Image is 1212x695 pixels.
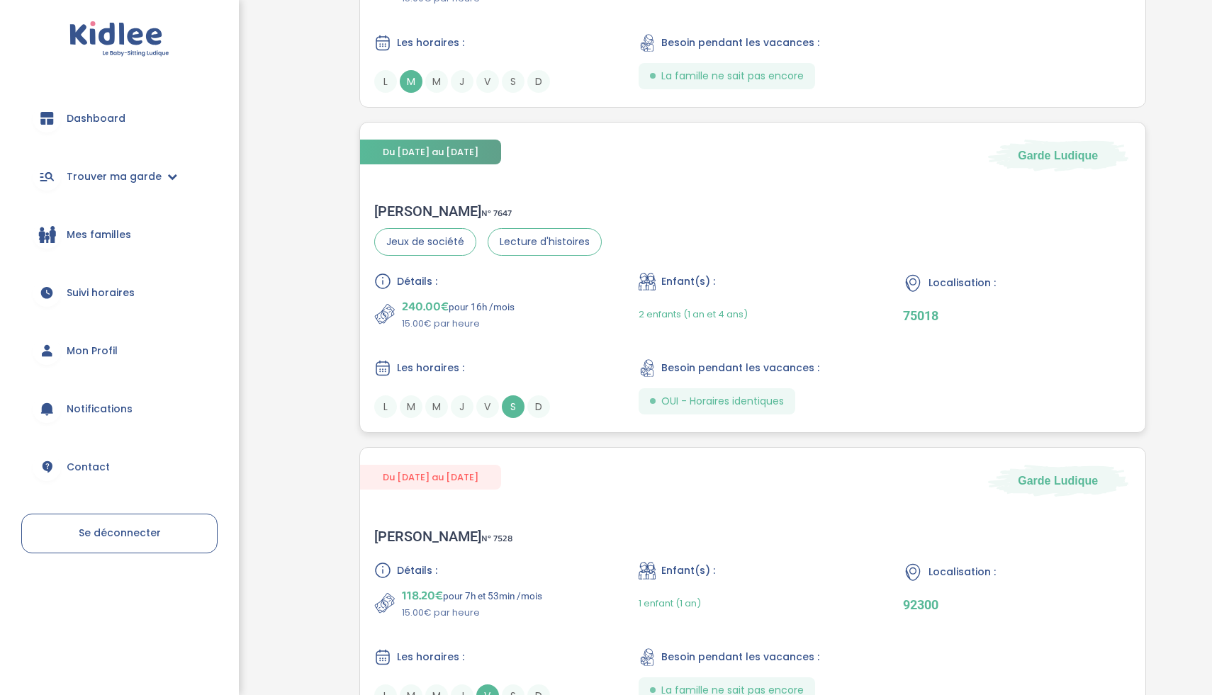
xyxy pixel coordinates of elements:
[374,203,602,220] div: [PERSON_NAME]
[425,395,448,418] span: M
[400,70,422,93] span: M
[21,325,218,376] a: Mon Profil
[451,395,473,418] span: J
[639,307,748,321] span: 2 enfants (1 an et 4 ans)
[67,227,131,242] span: Mes familles
[903,597,1130,612] p: 92300
[502,395,524,418] span: S
[661,35,819,50] span: Besoin pendant les vacances :
[661,563,715,578] span: Enfant(s) :
[67,402,133,417] span: Notifications
[451,70,473,93] span: J
[661,394,784,409] span: OUI - Horaires identiques
[402,606,542,620] p: 15.00€ par heure
[903,308,1130,323] p: 75018
[661,361,819,375] span: Besoin pendant les vacances :
[400,395,422,418] span: M
[374,228,476,256] span: Jeux de société
[661,650,819,665] span: Besoin pendant les vacances :
[21,514,218,553] a: Se déconnecter
[502,70,524,93] span: S
[527,395,550,418] span: D
[397,361,464,375] span: Les horaires :
[402,297,515,317] p: pour 16h /mois
[481,206,512,221] span: N° 7647
[21,151,218,202] a: Trouver ma garde
[402,586,542,606] p: pour 7h et 53min /mois
[360,465,501,490] span: Du [DATE] au [DATE]
[402,586,443,606] span: 118.20€
[661,69,804,84] span: La famille ne sait pas encore
[67,286,135,300] span: Suivi horaires
[1018,473,1098,488] span: Garde Ludique
[21,209,218,260] a: Mes familles
[476,70,499,93] span: V
[67,169,162,184] span: Trouver ma garde
[527,70,550,93] span: D
[67,460,110,475] span: Contact
[374,528,512,545] div: [PERSON_NAME]
[928,565,996,580] span: Localisation :
[79,526,161,540] span: Se déconnecter
[69,21,169,57] img: logo.svg
[21,383,218,434] a: Notifications
[488,228,602,256] span: Lecture d'histoires
[402,297,449,317] span: 240.00€
[397,274,437,289] span: Détails :
[661,274,715,289] span: Enfant(s) :
[397,35,464,50] span: Les horaires :
[481,531,512,546] span: N° 7528
[21,93,218,144] a: Dashboard
[425,70,448,93] span: M
[360,140,501,164] span: Du [DATE] au [DATE]
[639,597,701,610] span: 1 enfant (1 an)
[21,267,218,318] a: Suivi horaires
[374,70,397,93] span: L
[928,276,996,290] span: Localisation :
[21,441,218,492] a: Contact
[476,395,499,418] span: V
[67,344,118,358] span: Mon Profil
[374,395,397,418] span: L
[402,317,515,331] p: 15.00€ par heure
[397,563,437,578] span: Détails :
[1018,147,1098,163] span: Garde Ludique
[67,111,125,126] span: Dashboard
[397,650,464,665] span: Les horaires :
